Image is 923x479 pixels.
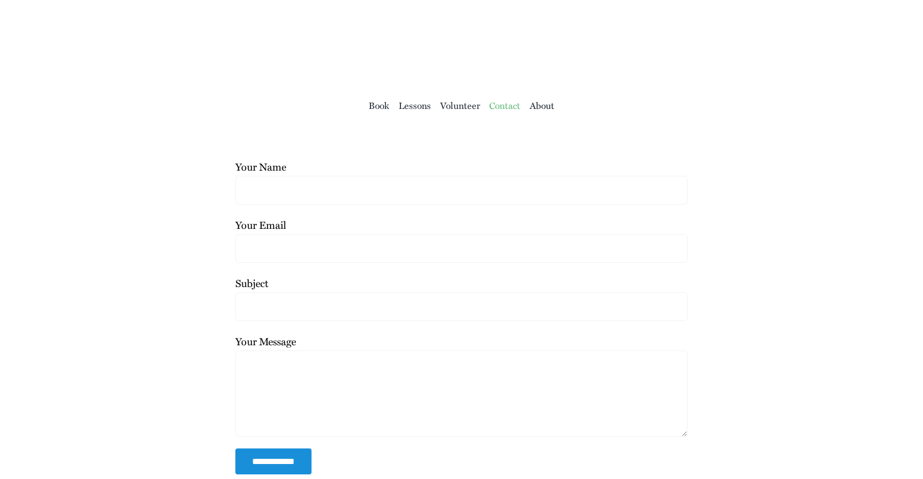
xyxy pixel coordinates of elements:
[389,17,534,86] img: Institute of Awakening
[369,97,389,114] a: Book
[235,334,688,399] label: Your Message
[235,159,688,196] label: Your Name
[115,86,808,123] nav: Main
[235,158,688,474] form: Contact form
[235,176,688,205] input: Your Name
[489,97,520,114] a: Con­tact
[440,97,480,114] a: Vol­un­teer
[235,217,688,254] label: Your Email
[399,97,431,114] a: Lessons
[235,234,688,263] input: Your Email
[235,276,688,312] label: Subject
[235,350,688,437] textarea: Your Message
[389,15,534,30] a: ioa-logo
[235,292,688,321] input: Subject
[530,97,554,114] a: About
